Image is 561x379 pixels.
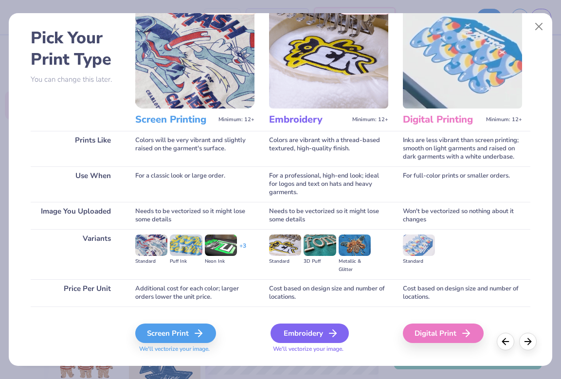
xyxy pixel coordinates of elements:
[269,279,388,307] div: Cost based on design size and number of locations.
[529,18,548,36] button: Close
[269,113,348,126] h3: Embroidery
[304,257,336,266] div: 3D Puff
[269,345,388,353] span: We'll vectorize your image.
[403,235,435,256] img: Standard
[403,166,522,202] div: For full-color prints or smaller orders.
[269,235,301,256] img: Standard
[135,324,216,343] div: Screen Print
[269,202,388,229] div: Needs to be vectorized so it might lose some details
[339,235,371,256] img: Metallic & Glitter
[403,131,522,166] div: Inks are less vibrant than screen printing; smooth on light garments and raised on dark garments ...
[31,279,121,307] div: Price Per Unit
[170,257,202,266] div: Puff Ink
[135,202,254,229] div: Needs to be vectorized so it might lose some details
[135,279,254,307] div: Additional cost for each color; larger orders lower the unit price.
[218,116,254,123] span: Minimum: 12+
[31,75,121,84] p: You can change this later.
[170,235,202,256] img: Puff Ink
[486,116,522,123] span: Minimum: 12+
[339,257,371,274] div: Metallic & Glitter
[31,27,121,70] h2: Pick Your Print Type
[205,235,237,256] img: Neon Ink
[135,113,215,126] h3: Screen Printing
[269,166,388,202] div: For a professional, high-end look; ideal for logos and text on hats and heavy garments.
[403,8,522,108] img: Digital Printing
[31,131,121,166] div: Prints Like
[31,202,121,229] div: Image You Uploaded
[403,257,435,266] div: Standard
[31,229,121,279] div: Variants
[135,166,254,202] div: For a classic look or large order.
[403,202,522,229] div: Won't be vectorized so nothing about it changes
[205,257,237,266] div: Neon Ink
[403,324,484,343] div: Digital Print
[135,257,167,266] div: Standard
[269,8,388,108] img: Embroidery
[135,235,167,256] img: Standard
[135,8,254,108] img: Screen Printing
[403,113,482,126] h3: Digital Printing
[135,345,254,353] span: We'll vectorize your image.
[304,235,336,256] img: 3D Puff
[352,116,388,123] span: Minimum: 12+
[31,166,121,202] div: Use When
[239,242,246,258] div: + 3
[271,324,349,343] div: Embroidery
[269,131,388,166] div: Colors are vibrant with a thread-based textured, high-quality finish.
[269,257,301,266] div: Standard
[135,131,254,166] div: Colors will be very vibrant and slightly raised on the garment's surface.
[403,279,522,307] div: Cost based on design size and number of locations.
